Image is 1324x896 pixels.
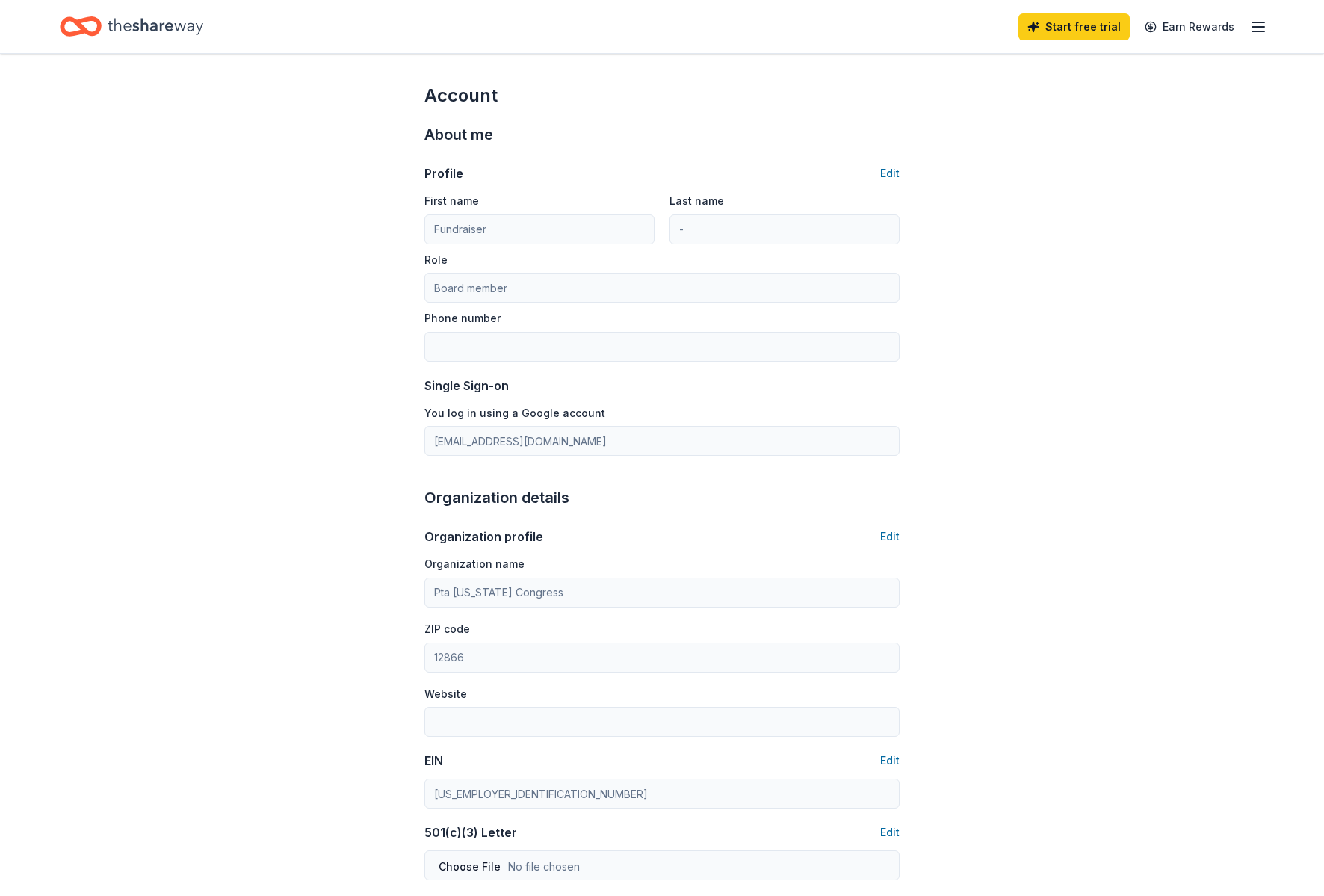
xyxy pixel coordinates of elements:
div: Organization profile [424,528,543,546]
a: Earn Rewards [1136,13,1243,40]
div: About me [424,123,900,146]
div: Profile [424,164,463,182]
label: Last name [669,194,724,208]
input: 12-3456789 [424,779,900,809]
label: First name [424,194,479,208]
label: You log in using a Google account [424,406,605,421]
label: Website [424,687,467,702]
button: Edit [880,752,900,770]
button: Edit [880,528,900,546]
div: EIN [424,752,443,770]
div: Single Sign-on [424,377,900,395]
label: Organization name [424,557,525,572]
div: 501(c)(3) Letter [424,824,517,841]
a: Home [60,9,203,44]
button: Edit [880,164,900,182]
label: Role [424,253,448,268]
button: Edit [880,824,900,841]
label: Phone number [424,311,501,326]
input: 12345 (U.S. only) [424,643,900,673]
a: Start free trial [1018,13,1130,40]
div: Account [424,84,900,108]
div: Organization details [424,486,900,510]
label: ZIP code [424,622,470,637]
